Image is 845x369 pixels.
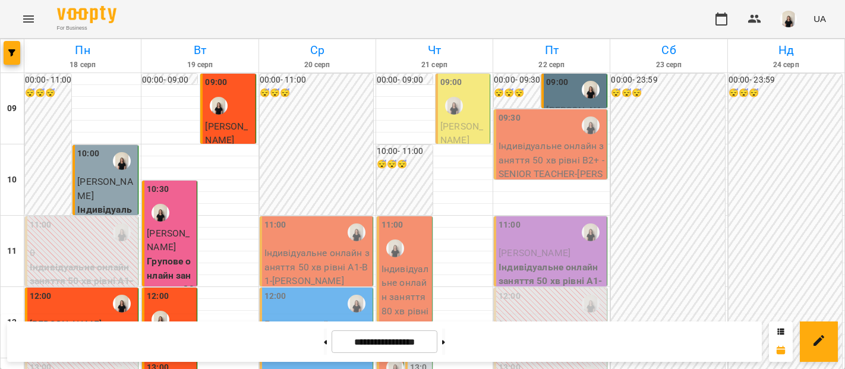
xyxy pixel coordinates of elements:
[57,6,116,23] img: Voopty Logo
[499,260,604,302] p: Індивідуальне онлайн заняття 50 хв рівні А1-В1- SENIOR TEACHER
[499,247,570,258] span: [PERSON_NAME]
[612,41,725,59] h6: Сб
[348,223,365,241] img: Жюлі
[26,59,139,71] h6: 18 серп
[611,74,724,87] h6: 00:00 - 23:59
[147,183,169,196] label: 10:30
[494,87,540,100] h6: 😴😴😴
[57,24,116,32] span: For Business
[264,246,370,288] p: Індивідуальне онлайн заняття 50 хв рівні А1-В1 - [PERSON_NAME]
[77,203,135,286] p: Індивідуальне онлайн заняття 50 хв рівні А1-В1- SENIOR TEACHER
[377,158,433,171] h6: 😴😴😴
[30,260,135,302] p: Індивідуальне онлайн заняття 50 хв рівні А1-В1 ([PERSON_NAME])
[348,295,365,313] img: Жюлі
[730,41,843,59] h6: Нд
[377,74,433,87] h6: 00:00 - 09:00
[147,228,190,253] span: [PERSON_NAME]
[378,59,491,71] h6: 21 серп
[377,145,433,158] h6: 10:00 - 11:00
[495,41,608,59] h6: Пт
[264,219,286,232] label: 11:00
[440,121,483,146] span: [PERSON_NAME]
[113,152,131,170] img: Жюлі
[729,74,842,87] h6: 00:00 - 23:59
[25,74,71,87] h6: 00:00 - 11:00
[499,112,521,125] label: 09:30
[378,41,491,59] h6: Чт
[814,12,826,25] span: UA
[499,219,521,232] label: 11:00
[729,87,842,100] h6: 😴😴😴
[147,290,169,303] label: 12:00
[582,223,600,241] img: Жюлі
[260,87,373,100] h6: 😴😴😴
[260,74,373,87] h6: 00:00 - 11:00
[30,246,135,260] p: 0
[445,97,463,115] img: Жюлі
[7,174,17,187] h6: 10
[77,176,133,201] span: [PERSON_NAME]
[261,59,374,71] h6: 20 серп
[494,74,540,87] h6: 00:00 - 09:30
[142,74,197,87] h6: 00:00 - 09:00
[809,8,831,30] button: UA
[113,223,131,241] img: Жюлі
[261,41,374,59] h6: Ср
[546,76,568,89] label: 09:00
[14,5,43,33] button: Menu
[499,290,521,303] label: 12:00
[264,290,286,303] label: 12:00
[147,254,194,324] p: Групове онлайн заняття по 80 хв рівні В2+
[210,97,228,115] img: Жюлі
[582,295,600,313] img: Жюлі
[582,81,600,99] img: Жюлі
[440,76,462,89] label: 09:00
[77,147,99,160] label: 10:00
[612,59,725,71] h6: 23 серп
[386,239,404,257] img: Жюлі
[7,245,17,258] h6: 11
[143,59,256,71] h6: 19 серп
[30,290,52,303] label: 12:00
[113,295,131,313] img: Жюлі
[26,41,139,59] h6: Пн
[205,76,227,89] label: 09:00
[25,87,71,100] h6: 😴😴😴
[143,41,256,59] h6: Вт
[611,87,724,100] h6: 😴😴😴
[152,311,169,329] img: Жюлі
[30,219,52,232] label: 11:00
[499,139,604,195] p: Індивідуальне онлайн заняття 50 хв рівні В2+ - SENIOR TEACHER - [PERSON_NAME]
[205,121,248,146] span: [PERSON_NAME]
[152,204,169,222] img: Жюлі
[582,116,600,134] img: Жюлі
[7,102,17,115] h6: 09
[546,105,601,130] span: [PERSON_NAME]
[730,59,843,71] h6: 24 серп
[495,59,608,71] h6: 22 серп
[780,11,797,27] img: a3bfcddf6556b8c8331b99a2d66cc7fb.png
[381,219,403,232] label: 11:00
